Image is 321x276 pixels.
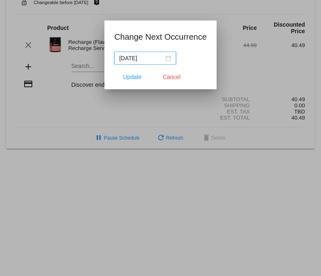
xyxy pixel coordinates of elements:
[123,74,142,80] span: Update
[114,70,150,84] button: Update
[114,30,207,43] h1: Change Next Occurrence
[163,74,181,80] span: Cancel
[119,54,164,63] input: Select date
[154,70,190,84] button: Close dialog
